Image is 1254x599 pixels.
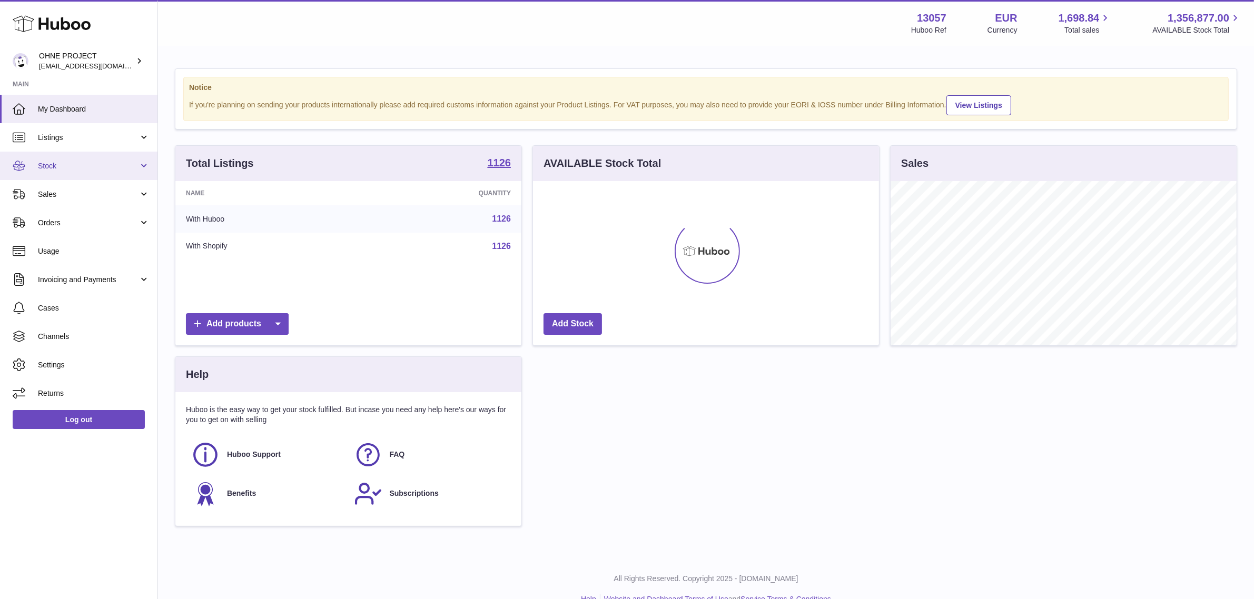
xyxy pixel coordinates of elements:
span: Orders [38,218,139,228]
span: AVAILABLE Stock Total [1152,25,1241,35]
td: With Huboo [175,205,362,233]
strong: EUR [995,11,1017,25]
a: FAQ [354,441,506,469]
span: [EMAIL_ADDRESS][DOMAIN_NAME] [39,62,155,70]
th: Quantity [362,181,521,205]
span: Channels [38,332,150,342]
span: Benefits [227,488,256,498]
h3: Sales [901,156,929,171]
a: View Listings [946,95,1011,115]
span: FAQ [390,450,405,460]
p: Huboo is the easy way to get your stock fulfilled. But incase you need any help here's our ways f... [186,405,511,425]
strong: Notice [189,83,1223,93]
span: My Dashboard [38,104,150,114]
a: Add products [186,313,289,335]
span: Huboo Support [227,450,281,460]
td: With Shopify [175,233,362,260]
strong: 13057 [917,11,946,25]
h3: Total Listings [186,156,254,171]
a: 1126 [492,214,511,223]
div: OHNE PROJECT [39,51,134,71]
div: Currency [988,25,1018,35]
span: Stock [38,161,139,171]
strong: 1126 [488,157,511,168]
a: Log out [13,410,145,429]
span: Listings [38,133,139,143]
img: internalAdmin-13057@internal.huboo.com [13,53,28,69]
a: Huboo Support [191,441,343,469]
span: Returns [38,388,150,398]
span: Invoicing and Payments [38,275,139,285]
span: Settings [38,360,150,370]
a: 1126 [488,157,511,170]
a: Subscriptions [354,480,506,508]
p: All Rights Reserved. Copyright 2025 - [DOMAIN_NAME] [166,574,1246,584]
a: 1,698.84 Total sales [1059,11,1112,35]
a: Add Stock [544,313,602,335]
h3: Help [186,367,209,382]
span: Sales [38,189,139,199]
th: Name [175,181,362,205]
a: Benefits [191,480,343,508]
span: Total sales [1064,25,1111,35]
div: Huboo Ref [911,25,946,35]
a: 1,356,877.00 AVAILABLE Stock Total [1152,11,1241,35]
span: 1,356,877.00 [1168,11,1229,25]
span: Usage [38,246,150,256]
h3: AVAILABLE Stock Total [544,156,661,171]
span: Subscriptions [390,488,439,498]
span: 1,698.84 [1059,11,1100,25]
a: 1126 [492,242,511,251]
div: If you're planning on sending your products internationally please add required customs informati... [189,94,1223,115]
span: Cases [38,303,150,313]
